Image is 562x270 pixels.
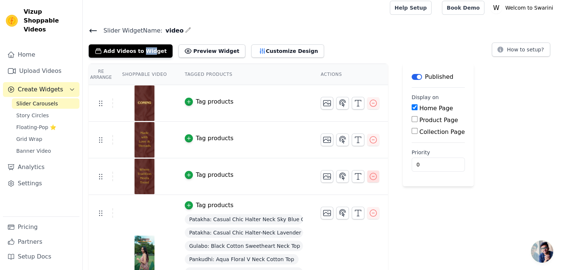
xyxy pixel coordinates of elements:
[89,44,173,58] button: Add Videos to Widget
[16,147,51,155] span: Banner Video
[502,1,556,14] p: Welcom to Swarini
[134,85,155,121] img: vizup-images-10a1.jpg
[185,134,234,143] button: Tag products
[419,117,458,124] label: Product Page
[3,234,79,249] a: Partners
[390,1,432,15] a: Help Setup
[490,1,556,14] button: W Welcom to Swarini
[12,134,79,144] a: Grid Wrap
[3,47,79,62] a: Home
[3,176,79,191] a: Settings
[321,134,333,146] button: Change Thumbnail
[196,97,234,106] div: Tag products
[18,85,63,94] span: Create Widgets
[16,135,42,143] span: Grid Wrap
[492,43,550,57] button: How to setup?
[134,122,155,158] img: vizup-images-2ecd.jpg
[425,72,453,81] p: Published
[321,97,333,109] button: Change Thumbnail
[12,122,79,132] a: Floating-Pop ⭐
[3,64,79,78] a: Upload Videos
[89,64,113,85] th: Re Arrange
[3,160,79,175] a: Analytics
[176,64,312,85] th: Tagged Products
[185,97,234,106] button: Tag products
[321,207,333,219] button: Change Thumbnail
[185,227,303,238] span: Patakha: Casual Chic Halter-Neck Lavender Cotton Top
[113,64,176,85] th: Shoppable Video
[196,134,234,143] div: Tag products
[12,110,79,121] a: Story Circles
[419,128,465,135] label: Collection Page
[492,48,550,55] a: How to setup?
[6,15,18,27] img: Vizup
[493,4,500,11] text: W
[412,94,439,101] legend: Display on
[3,82,79,97] button: Create Widgets
[3,249,79,264] a: Setup Docs
[185,201,234,210] button: Tag products
[312,64,388,85] th: Actions
[185,171,234,179] button: Tag products
[3,220,79,234] a: Pricing
[531,240,553,263] a: Open chat
[134,159,155,194] img: vizup-images-9a81.jpg
[12,98,79,109] a: Slider Carousels
[251,44,324,58] button: Customize Design
[185,214,303,225] span: Patakha: Casual Chic Halter Neck Sky Blue Cotton Top
[412,149,465,156] label: Priority
[185,26,191,36] div: Edit Name
[185,254,299,264] span: Pankudhi: Aqua Floral V Neck Cotton Top
[16,112,49,119] span: Story Circles
[12,146,79,156] a: Banner Video
[178,44,245,58] button: Preview Widget
[16,124,56,131] span: Floating-Pop ⭐
[196,201,234,210] div: Tag products
[163,26,184,35] span: video
[185,241,303,251] span: Gulabo: Black Cotton Sweetheart Neck Top
[98,26,163,35] span: Slider Widget Name:
[321,170,333,183] button: Change Thumbnail
[419,105,453,112] label: Home Page
[16,100,58,107] span: Slider Carousels
[442,1,484,15] a: Book Demo
[196,171,234,179] div: Tag products
[24,7,76,34] span: Vizup Shoppable Videos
